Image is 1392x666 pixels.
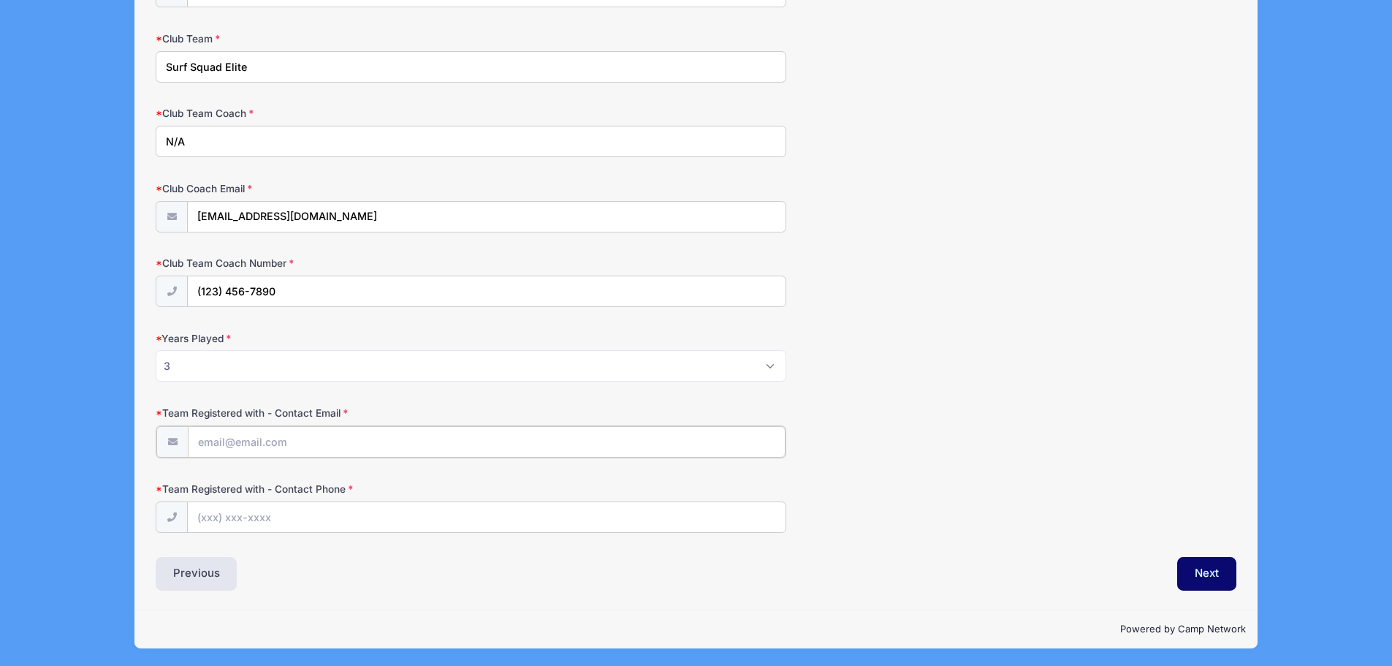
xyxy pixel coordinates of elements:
button: Next [1177,557,1236,591]
p: Powered by Camp Network [146,622,1246,637]
label: Club Coach Email [156,181,516,196]
button: Previous [156,557,237,591]
input: (xxx) xxx-xxxx [187,502,786,533]
input: (xxx) xxx-xxxx [187,276,786,307]
label: Team Registered with - Contact Email [156,406,516,420]
label: Club Team Coach [156,106,516,121]
label: Club Team Coach Number [156,256,516,270]
label: Club Team [156,31,516,46]
label: Years Played [156,331,516,346]
input: email@email.com [187,201,786,232]
label: Team Registered with - Contact Phone [156,482,516,496]
input: email@email.com [188,426,786,458]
